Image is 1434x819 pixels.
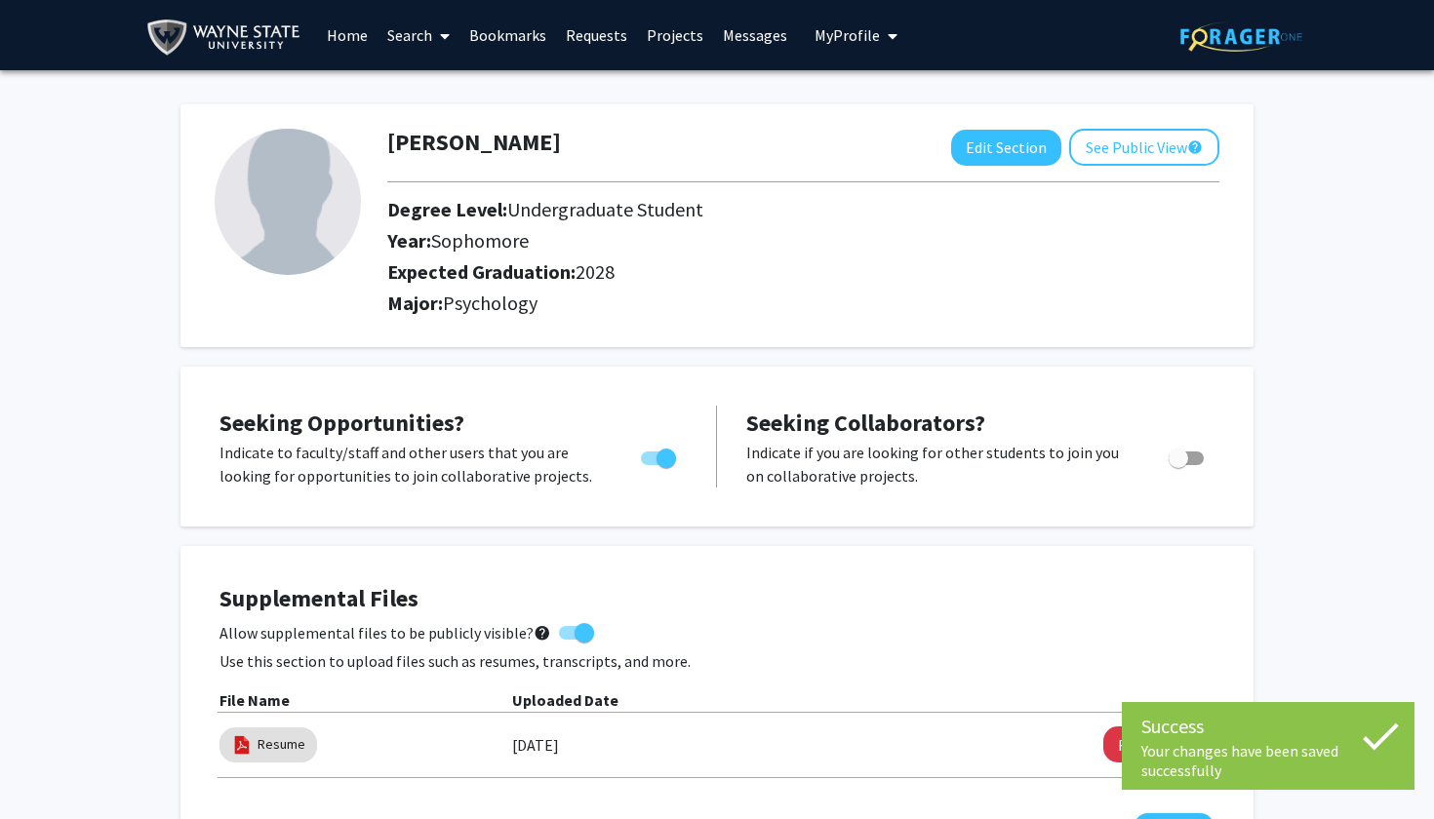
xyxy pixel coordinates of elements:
[387,260,1131,284] h2: Expected Graduation:
[746,408,985,438] span: Seeking Collaborators?
[576,259,615,284] span: 2028
[1161,441,1215,470] div: Toggle
[443,291,538,315] span: Psychology
[556,1,637,69] a: Requests
[317,1,378,69] a: Home
[746,441,1132,487] p: Indicate if you are looking for other students to join you on collaborative projects.
[1103,726,1215,762] button: Remove Resume File
[387,229,1131,253] h2: Year:
[815,25,880,45] span: My Profile
[387,292,1219,315] h2: Major:
[534,621,551,644] mat-icon: help
[231,734,253,756] img: pdf_icon.png
[215,129,361,275] img: Profile Picture
[387,129,561,157] h1: [PERSON_NAME]
[387,198,1131,221] h2: Degree Level:
[378,1,459,69] a: Search
[219,585,1215,613] h4: Supplemental Files
[219,621,551,644] span: Allow supplemental files to be publicly visible?
[1187,136,1203,159] mat-icon: help
[1069,129,1219,166] button: See Public View
[459,1,556,69] a: Bookmarks
[219,649,1215,673] p: Use this section to upload files such as resumes, transcripts, and more.
[219,690,290,710] b: File Name
[713,1,797,69] a: Messages
[507,197,703,221] span: Undergraduate Student
[512,690,618,710] b: Uploaded Date
[1141,712,1395,741] div: Success
[219,408,464,438] span: Seeking Opportunities?
[258,734,305,755] a: Resume
[637,1,713,69] a: Projects
[512,728,559,761] label: [DATE]
[951,130,1061,166] button: Edit Section
[1180,21,1302,52] img: ForagerOne Logo
[219,441,604,487] p: Indicate to faculty/staff and other users that you are looking for opportunities to join collabor...
[1141,741,1395,780] div: Your changes have been saved successfully
[633,441,687,470] div: Toggle
[431,228,529,253] span: Sophomore
[146,16,309,59] img: Wayne State University Logo
[15,731,83,804] iframe: Chat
